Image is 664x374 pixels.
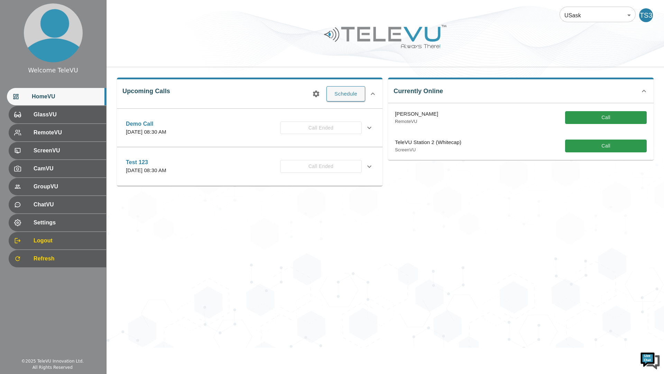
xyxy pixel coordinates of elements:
[126,158,166,167] p: Test 123
[395,118,438,125] p: RemoteVU
[7,88,106,105] div: HomeVU
[28,66,78,75] div: Welcome TeleVU
[9,196,106,213] div: ChatVU
[126,120,166,128] p: Demo Call
[9,106,106,123] div: GlassVU
[34,110,101,119] span: GlassVU
[323,22,448,51] img: Logo
[24,3,83,62] img: profile.png
[326,86,365,101] button: Schedule
[9,178,106,195] div: GroupVU
[34,164,101,173] span: CamVU
[3,189,132,213] textarea: Type your message and hit 'Enter'
[9,250,106,267] div: Refresh
[12,32,29,50] img: d_736959983_company_1615157101543_736959983
[34,128,101,137] span: RemoteVU
[34,219,101,227] span: Settings
[9,124,106,141] div: RemoteVU
[32,92,101,101] span: HomeVU
[126,167,166,175] p: [DATE] 08:30 AM
[34,237,101,245] span: Logout
[120,116,379,140] div: Demo Call[DATE] 08:30 AMCall Ended
[395,146,461,153] p: ScreenVU
[565,111,647,124] button: Call
[126,128,166,136] p: [DATE] 08:30 AM
[395,110,438,118] p: [PERSON_NAME]
[113,3,130,20] div: Minimize live chat window
[21,358,84,364] div: © 2025 TeleVU Innovation Ltd.
[34,182,101,191] span: GroupVU
[565,140,647,152] button: Call
[9,214,106,231] div: Settings
[33,364,73,371] div: All Rights Reserved
[34,146,101,155] span: ScreenVU
[40,87,95,157] span: We're online!
[120,154,379,179] div: Test 123[DATE] 08:30 AMCall Ended
[640,350,661,371] img: Chat Widget
[395,139,461,146] p: TeleVU Station 2 (Whitecap)
[9,232,106,249] div: Logout
[9,160,106,177] div: CamVU
[34,201,101,209] span: ChatVU
[34,255,101,263] span: Refresh
[560,6,636,25] div: USask
[639,8,653,22] div: TS3
[9,142,106,159] div: ScreenVU
[36,36,116,45] div: Chat with us now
